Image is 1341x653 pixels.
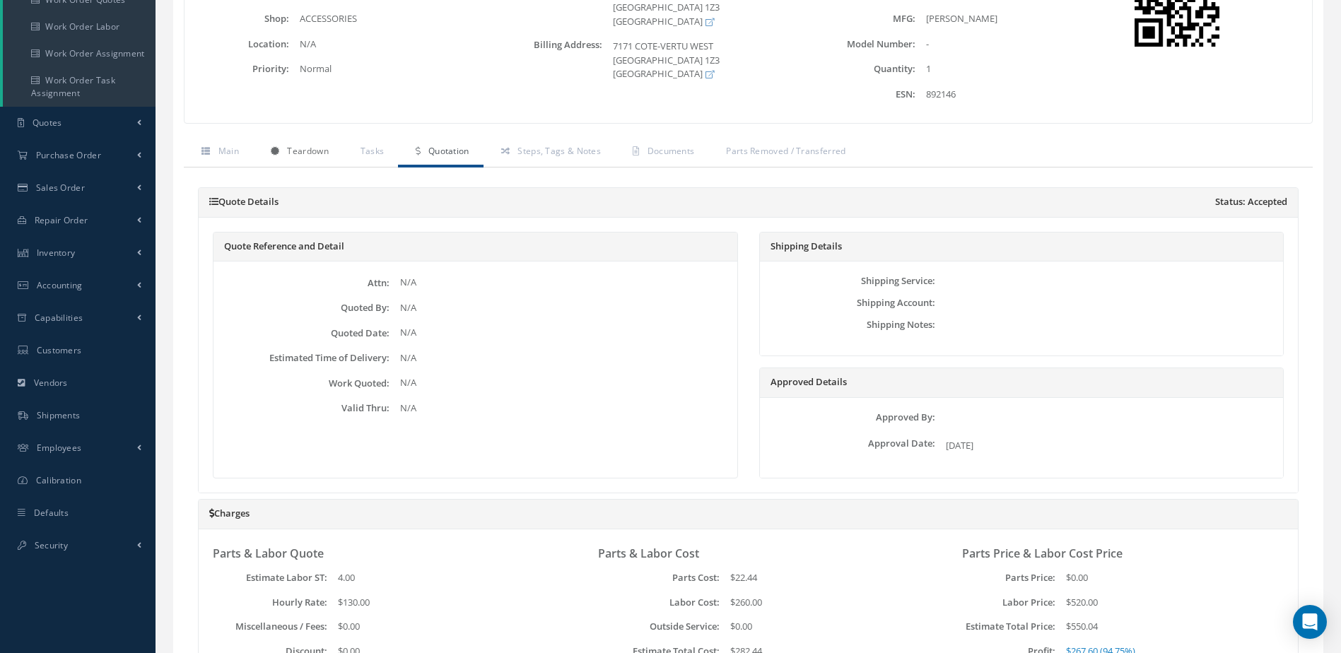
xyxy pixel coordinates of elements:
div: $0.00 [327,620,527,634]
div: N/A [390,326,734,340]
a: Work Order Task Assignment [3,67,156,107]
label: Estimate Labor ST: [213,572,327,583]
div: 892146 [915,88,1124,102]
label: Labor Price: [941,597,1055,608]
label: ESN: [811,89,915,100]
div: ACCESSORIES [289,12,498,26]
h5: Approved Details [771,377,1273,388]
div: $130.00 [327,596,527,610]
h5: Shipping Details [771,241,1273,252]
span: Purchase Order [36,149,101,161]
a: Quote Details [209,195,279,208]
div: [PERSON_NAME] [915,12,1124,26]
label: Estimate Total Price: [941,621,1055,632]
span: Shipments [37,409,81,421]
span: Capabilities [35,312,83,324]
span: Repair Order [35,214,88,226]
span: Vendors [34,377,68,389]
label: Quoted Date: [217,328,390,339]
label: Billing Address: [498,40,602,81]
a: Quotation [398,138,483,167]
span: Parts Removed / Transferred [726,145,845,157]
a: Steps, Tags & Notes [484,138,615,167]
span: Status: Accepted [1215,196,1287,208]
div: Open Intercom Messenger [1293,605,1327,639]
div: $520.00 [1055,596,1255,610]
span: Documents [648,145,695,157]
label: Shop: [185,13,289,24]
label: Work Quoted: [217,378,390,389]
span: Main [218,145,239,157]
label: Parts Price: [941,572,1055,583]
a: Parts Removed / Transferred [708,138,860,167]
h3: Parts & Labor Quote [213,547,556,560]
label: Outside Service: [577,621,720,632]
span: Inventory [37,247,76,259]
span: Teardown [287,145,328,157]
label: Priority: [185,64,289,74]
label: Hourly Rate: [213,597,327,608]
span: [DATE] [946,439,973,452]
span: Quotes [33,117,62,129]
div: N/A [390,276,734,290]
label: Approval Date: [763,438,936,449]
div: 7171 COTE-VERTU WEST [GEOGRAPHIC_DATA] 1Z3 [GEOGRAPHIC_DATA] [602,40,811,81]
div: Normal [289,62,498,76]
label: Location: [185,39,289,49]
span: Employees [37,442,82,454]
span: Customers [37,344,82,356]
a: Work Order Assignment [3,40,156,67]
h5: Quote Reference and Detail [224,241,727,252]
a: Main [184,138,253,167]
div: 4.00 [327,571,527,585]
a: Documents [615,138,708,167]
h3: Parts & Labor Cost [598,547,898,560]
label: Model Number: [811,39,915,49]
div: N/A [390,401,734,416]
a: Charges [209,507,250,519]
span: Sales Order [36,182,85,194]
label: Valid Thru: [217,403,390,413]
span: Accounting [37,279,83,291]
h3: Parts Price & Labor Cost Price [962,547,1263,560]
a: Teardown [253,138,343,167]
div: N/A [390,376,734,390]
div: $550.04 [1055,620,1255,634]
span: Calibration [36,474,81,486]
div: $0.00 [1055,571,1255,585]
label: Attn: [217,278,390,288]
span: Security [35,539,68,551]
label: MFG: [811,13,915,24]
div: N/A [390,301,734,315]
span: Quotation [428,145,469,157]
span: Defaults [34,507,69,519]
label: Shipping Service: [763,276,936,286]
span: Steps, Tags & Notes [517,145,601,157]
label: Quoted By: [217,302,390,313]
div: - [915,37,1124,52]
label: Shipping Notes: [763,319,936,330]
div: 1 [915,62,1124,76]
label: Approved By: [763,412,936,423]
div: N/A [390,351,734,365]
label: Labor Cost: [577,597,720,608]
label: Miscellaneous / Fees: [213,621,327,632]
div: $22.44 [720,571,920,585]
label: Shipping Account: [763,298,936,308]
a: Tasks [343,138,399,167]
label: Parts Cost: [577,572,720,583]
label: Quantity: [811,64,915,74]
a: Work Order Labor [3,13,156,40]
div: N/A [289,37,498,52]
div: $260.00 [720,596,920,610]
div: $0.00 [720,620,920,634]
span: Tasks [361,145,385,157]
label: Estimated Time of Delivery: [217,353,390,363]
